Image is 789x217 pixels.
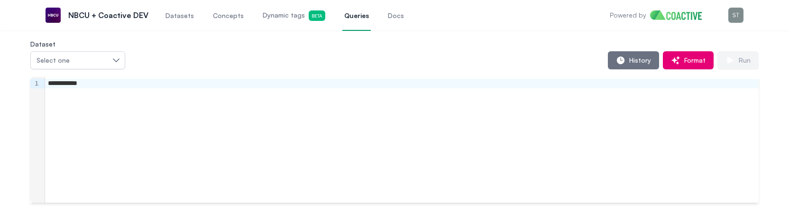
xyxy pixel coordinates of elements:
[650,10,709,20] img: Home
[344,11,369,20] span: Queries
[46,8,61,23] img: NBCU + Coactive DEV
[68,9,148,21] p: NBCU + Coactive DEV
[717,51,759,69] button: Run
[213,11,244,20] span: Concepts
[680,56,706,65] span: Format
[728,8,743,23] img: Menu for the logged in user
[37,56,70,65] span: Select one
[663,51,714,69] button: Format
[263,10,325,21] span: Dynamic tags
[165,11,194,20] span: Datasets
[30,40,55,48] label: Dataset
[625,56,651,65] span: History
[30,79,40,88] div: 1
[30,51,125,69] button: Select one
[309,10,325,21] span: Beta
[610,10,646,20] p: Powered by
[735,56,751,65] span: Run
[608,51,659,69] button: History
